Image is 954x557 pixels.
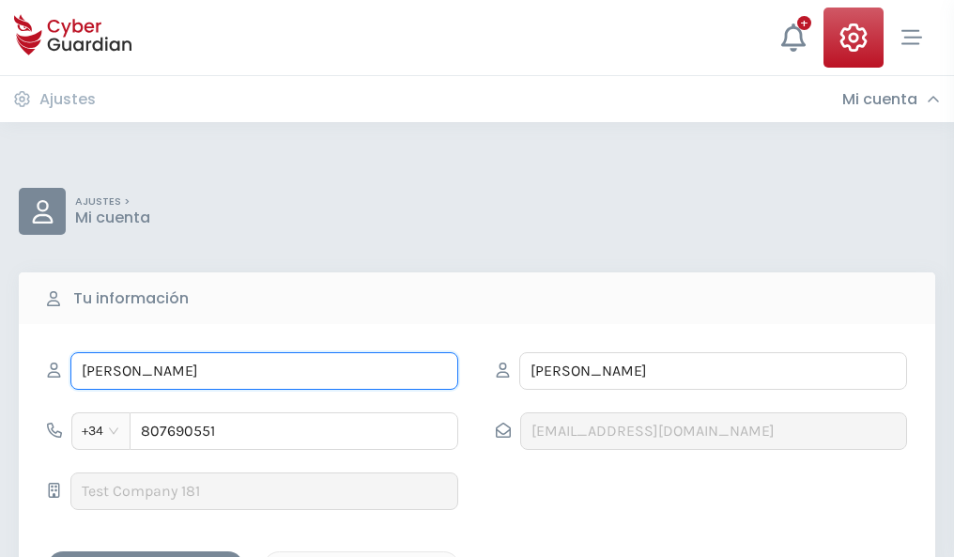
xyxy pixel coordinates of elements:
[842,90,917,109] h3: Mi cuenta
[75,195,150,209] p: AJUSTES >
[39,90,96,109] h3: Ajustes
[797,16,811,30] div: +
[82,417,120,445] span: +34
[73,287,189,310] b: Tu información
[130,412,458,450] input: 612345678
[75,209,150,227] p: Mi cuenta
[842,90,940,109] div: Mi cuenta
